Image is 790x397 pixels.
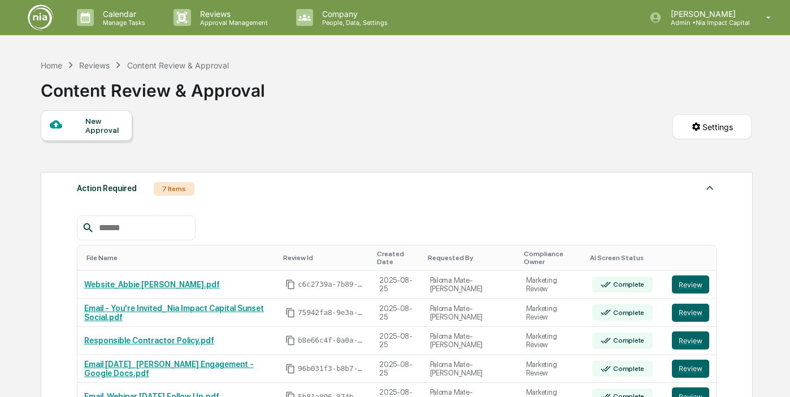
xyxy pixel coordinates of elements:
[41,61,62,70] div: Home
[672,114,752,139] button: Settings
[423,271,519,299] td: Paloma Mate-[PERSON_NAME]
[590,254,661,262] div: Toggle SortBy
[94,19,151,27] p: Manage Tasks
[285,308,296,318] span: Copy Id
[611,336,644,344] div: Complete
[372,271,423,299] td: 2025-08-25
[611,309,644,317] div: Complete
[79,61,110,70] div: Reviews
[674,254,711,262] div: Toggle SortBy
[27,4,54,31] img: logo
[672,331,709,349] button: Review
[313,9,393,19] p: Company
[519,271,585,299] td: Marketing Review
[372,327,423,355] td: 2025-08-25
[662,9,750,19] p: [PERSON_NAME]
[298,336,366,345] span: b8e66c4f-0a0a-4a2a-9923-b28b8add13bd
[524,250,581,266] div: Toggle SortBy
[85,116,123,135] div: New Approval
[84,336,214,345] a: Responsible Contractor Policy.pdf
[283,254,368,262] div: Toggle SortBy
[377,250,418,266] div: Toggle SortBy
[372,299,423,327] td: 2025-08-25
[285,364,296,374] span: Copy Id
[423,355,519,383] td: Paloma Mate-[PERSON_NAME]
[423,327,519,355] td: Paloma Mate-[PERSON_NAME]
[84,280,220,289] a: Website_Abbie [PERSON_NAME].pdf
[662,19,750,27] p: Admin • Nia Impact Capital
[127,61,229,70] div: Content Review & Approval
[313,19,393,27] p: People, Data, Settings
[86,254,274,262] div: Toggle SortBy
[154,182,194,196] div: 7 Items
[372,355,423,383] td: 2025-08-25
[519,355,585,383] td: Marketing Review
[191,19,274,27] p: Approval Management
[298,364,366,373] span: 96b031f3-b8b7-45f3-be42-1457026724b0
[428,254,515,262] div: Toggle SortBy
[672,304,709,322] button: Review
[672,275,709,294] button: Review
[519,299,585,327] td: Marketing Review
[84,360,254,378] a: Email [DATE]_ [PERSON_NAME] Engagement - Google Docs.pdf
[703,181,717,195] img: caret
[519,327,585,355] td: Marketing Review
[611,281,644,288] div: Complete
[84,304,264,322] a: Email - You're Invited_ Nia Impact Capital Sunset Social.pdf
[41,71,265,101] div: Content Review & Approval
[77,181,137,196] div: Action Required
[423,299,519,327] td: Paloma Mate-[PERSON_NAME]
[611,365,644,373] div: Complete
[672,360,709,378] button: Review
[298,308,366,317] span: 75942fa8-9e3a-4274-ba51-7c3a3657b9d7
[298,280,366,289] span: c6c2739a-7b89-4a52-8d9f-dbe1f86c6086
[285,279,296,290] span: Copy Id
[94,9,151,19] p: Calendar
[191,9,274,19] p: Reviews
[285,335,296,346] span: Copy Id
